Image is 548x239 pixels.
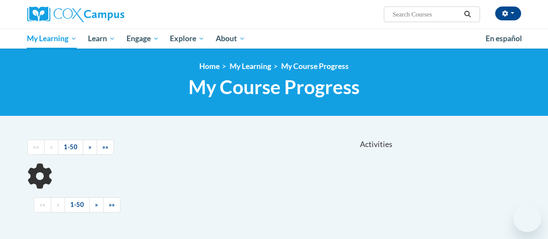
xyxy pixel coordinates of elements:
[126,33,159,44] span: Engage
[230,62,271,71] a: My Learning
[89,197,104,213] a: Next
[216,33,245,44] span: About
[102,143,108,151] span: »»
[281,62,349,71] a: My Course Progress
[51,197,65,213] a: Previous
[360,140,392,149] span: Activities
[121,29,165,49] a: Engage
[164,29,210,49] a: Explore
[88,33,115,44] span: Learn
[82,29,121,49] a: Learn
[486,34,522,43] span: En español
[33,143,39,151] span: ««
[27,33,77,44] span: My Learning
[513,204,541,232] iframe: Button to launch messaging window
[27,140,45,155] a: Begining
[21,29,528,49] div: Main menu
[27,7,183,22] a: Cox Campus
[461,9,474,20] button: Search
[170,33,204,44] span: Explore
[50,143,53,151] span: «
[22,29,83,49] a: My Learning
[27,7,124,22] img: Cox Campus
[392,9,461,20] input: Search Courses
[480,29,528,48] a: En español
[83,140,97,155] a: Next
[109,201,115,208] span: »»
[88,143,91,151] span: »
[58,140,83,155] a: 1-50
[39,201,45,208] span: ««
[34,197,51,213] a: Begining
[103,197,120,213] a: End
[44,140,58,155] a: Previous
[97,140,114,155] a: End
[495,7,521,20] button: Account Settings
[210,29,251,49] a: About
[188,75,360,98] span: My Course Progress
[95,201,98,208] span: »
[56,201,59,208] span: «
[65,197,90,213] a: 1-50
[199,62,220,71] a: Home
